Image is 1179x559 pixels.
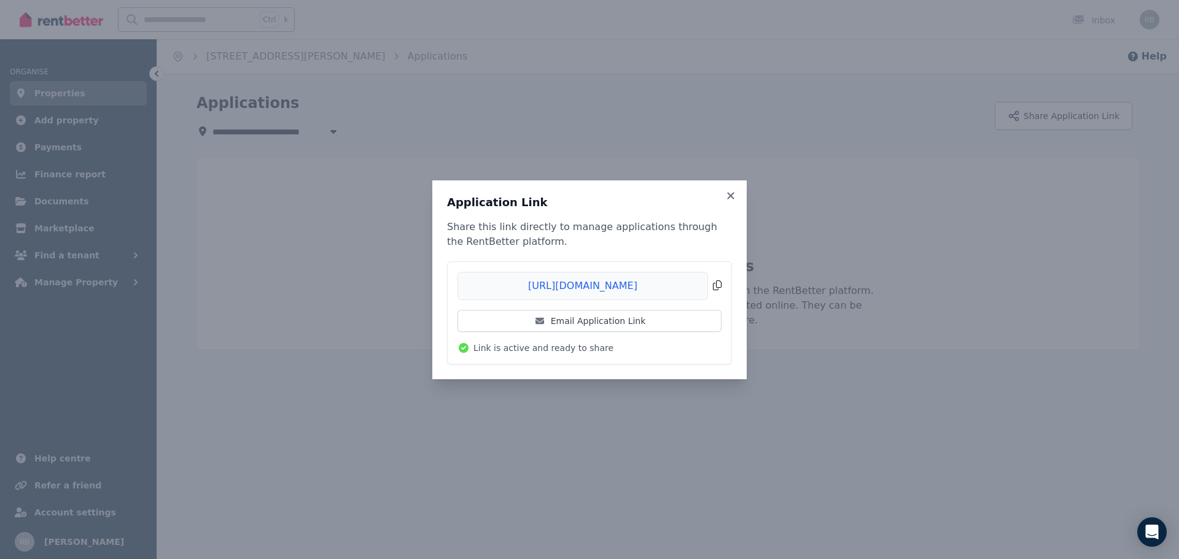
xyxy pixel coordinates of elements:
div: Open Intercom Messenger [1137,517,1167,547]
button: [URL][DOMAIN_NAME] [457,272,722,300]
a: Email Application Link [457,310,722,332]
h3: Application Link [447,195,732,210]
span: Link is active and ready to share [473,342,613,354]
p: Share this link directly to manage applications through the RentBetter platform. [447,220,732,249]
